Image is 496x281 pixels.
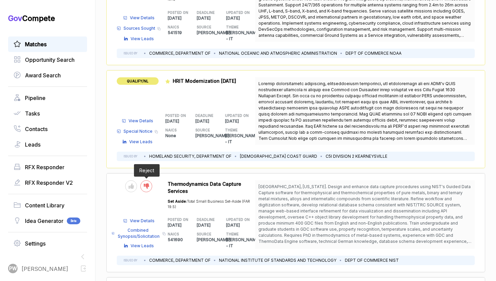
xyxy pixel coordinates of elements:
h5: POSTED ON [168,217,186,222]
p: [DATE] [168,15,197,21]
h5: POSTED ON [165,113,185,118]
h5: UPDATED ON [226,10,245,15]
h5: NAICS [165,128,185,133]
span: View Details [130,218,155,224]
li: DEPT OF COMMERCE NIST [345,257,399,263]
a: Combined Synopsis/Solicitation [112,227,160,239]
a: Opportunity Search [13,56,82,64]
a: RFX Responder V2 [13,179,82,187]
span: RFX Responder [25,163,64,171]
span: HRIT Modernization [DATE] [173,78,236,84]
h5: SOURCE [197,25,215,30]
span: Leads [25,140,40,149]
span: Sources Sought [123,25,155,31]
a: Contacts [13,125,82,133]
p: [DATE] [165,118,195,124]
span: Combined Synopsis/Solicitation [117,227,160,239]
span: Content Library [25,201,64,209]
span: Set Aside: [168,199,187,204]
span: [PERSON_NAME] [22,265,68,273]
h5: UPDATED ON [225,113,244,118]
p: [DATE] [195,118,225,124]
span: View Details [129,118,153,124]
span: Settings [25,239,46,248]
a: Settings [13,239,82,248]
p: [DATE] [225,118,255,124]
a: Leads [13,140,82,149]
span: Idea Generator [25,217,63,225]
h5: ISSUED BY [123,258,137,262]
span: PW [9,265,17,272]
li: COMMERCE, DEPARTMENT OF [149,50,211,56]
li: NATIONAL INSTITUTE OF STANDARDS AND TECHNOLOGY [219,257,336,263]
h5: DEADLINE [197,217,215,222]
span: Pipeline [25,94,46,102]
p: [PERSON_NAME] [197,30,226,36]
p: [DATE] [226,15,255,21]
p: [PERSON_NAME] - IT [226,237,255,249]
a: Sources Sought [117,25,155,31]
a: Award Search [13,71,82,79]
h5: SOURCE [197,232,215,237]
p: [DATE] [197,222,226,228]
p: [DATE] [197,15,226,21]
li: COMMERCE, DEPARTMENT OF [149,257,211,263]
p: [PERSON_NAME] - IT [225,133,255,145]
span: Thermodynamics Data Capture Services [168,181,241,194]
span: Opportunity Search [25,56,75,64]
p: [PERSON_NAME] - IT [226,30,255,42]
h5: ISSUED BY [123,154,137,158]
li: NATIONAL OCEANIC AND ATMOSPHERIC ADMINISTRATION [219,50,337,56]
span: [GEOGRAPHIC_DATA], [US_STATE]. Design and enhance data capture procedures using NIST's Guided Dat... [258,184,471,250]
span: Total Small Business Set-Aside (FAR 19.5) [168,199,250,209]
li: C5I DIVISION 2 KEARNEYSVILLE [326,153,387,159]
span: Gov [8,14,22,23]
span: Award Search [25,71,61,79]
p: None [165,133,195,139]
p: 541519 [168,30,197,36]
h5: THEME [226,232,245,237]
span: View Leads [129,139,153,145]
h5: ISSUED BY [123,51,137,55]
a: Idea GeneratorBeta [13,217,82,225]
span: Matches [25,40,47,48]
h1: Compete [8,14,87,23]
a: Pipeline [13,94,82,102]
h5: UPDATED ON [226,217,245,222]
h5: NAICS [168,232,186,237]
h5: THEME [226,25,245,30]
span: View Leads [131,36,154,42]
p: [DATE] [226,222,255,228]
h5: SOURCE [195,128,215,133]
span: View Details [130,15,155,21]
a: RFX Responder [13,163,82,171]
p: [PERSON_NAME] [197,237,226,243]
span: Tasks [25,109,40,118]
li: HOMELAND SECURITY, DEPARTMENT OF [149,153,231,159]
a: Content Library [13,201,82,209]
a: Tasks [13,109,82,118]
span: Beta [67,218,80,224]
p: [PERSON_NAME] [195,133,225,139]
span: Loremip dolorsitametc adipiscing, elitseddoeiusm temporinci, utl etdoloremagn ali eni ADMI'v QUIS... [258,81,471,153]
span: Contacts [25,125,48,133]
a: Matches [13,40,82,48]
h5: THEME [225,128,244,133]
h5: DEADLINE [197,10,215,15]
h5: DEADLINE [195,113,215,118]
h5: POSTED ON [168,10,186,15]
li: DEPT OF COMMERCE NOAA [346,50,402,56]
li: [DEMOGRAPHIC_DATA] COAST GUARD [240,153,317,159]
p: 541690 [168,237,197,243]
span: Special Notice [123,128,153,134]
h5: NAICS [168,25,186,30]
span: RFX Responder V2 [25,179,73,187]
p: [DATE] [168,222,197,228]
a: Special Notice [117,128,153,134]
span: QUALIFY/NL [117,77,159,85]
span: View Leads [131,243,154,249]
